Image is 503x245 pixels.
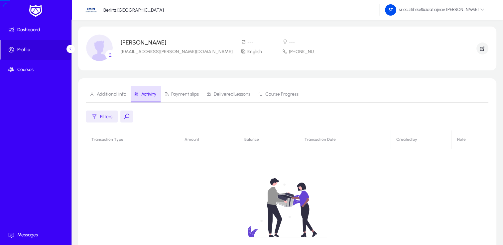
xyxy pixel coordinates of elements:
img: white-logo.png [27,4,44,18]
a: Dashboard [1,20,72,40]
a: Courses [1,60,72,80]
img: 34.jpg [85,4,97,16]
span: Activity [141,92,156,97]
span: Payment slips [171,92,199,97]
p: [EMAIL_ADDRESS][PERSON_NAME][DOMAIN_NAME] [121,48,233,55]
span: Courses [1,66,72,73]
span: Delivered Lessons [214,92,250,97]
button: Filters [86,111,118,122]
span: --- [289,39,295,45]
span: Course Progress [265,92,299,97]
img: 211.png [385,4,396,16]
span: --- [247,39,253,45]
span: Dashboard [1,27,72,33]
p: [PERSON_NAME] [121,39,233,46]
span: Additional info [97,92,126,97]
span: English [247,49,262,54]
span: Filters [100,114,112,120]
span: sr.oc.ztilreb@cidat.ajnav [PERSON_NAME] [385,4,484,16]
span: [PHONE_NUMBER] [289,49,317,54]
span: Messages [1,232,72,238]
img: profile_image [86,35,113,61]
a: Messages [1,225,72,245]
span: Profile [1,46,71,53]
p: Berlitz [GEOGRAPHIC_DATA] [103,7,164,13]
button: sr.oc.ztilreb@cidat.ajnav [PERSON_NAME] [380,4,490,16]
